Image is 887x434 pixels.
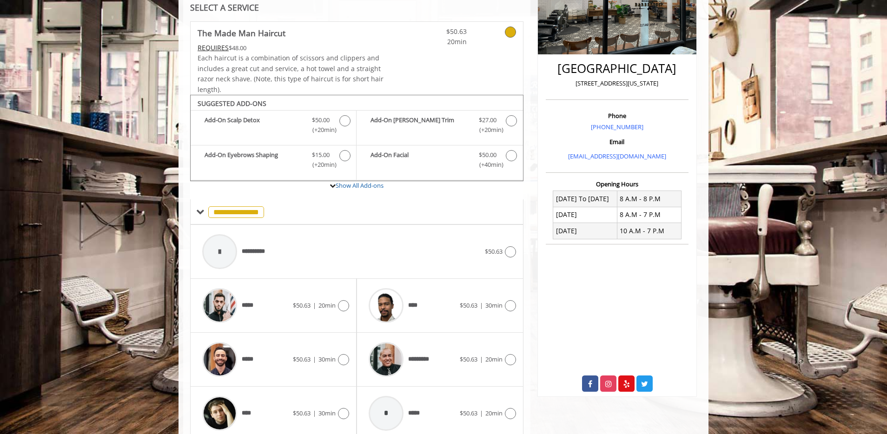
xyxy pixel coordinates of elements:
[307,160,335,170] span: (+20min )
[474,160,501,170] span: (+40min )
[293,409,311,417] span: $50.63
[474,125,501,135] span: (+20min )
[318,301,336,309] span: 20min
[371,115,469,135] b: Add-On [PERSON_NAME] Trim
[312,150,330,160] span: $15.00
[293,301,311,309] span: $50.63
[198,53,384,93] span: Each haircut is a combination of scissors and clippers and includes a great cut and service, a ho...
[190,95,523,181] div: The Made Man Haircut Add-onS
[485,409,503,417] span: 20min
[205,115,303,135] b: Add-On Scalp Detox
[412,37,467,47] span: 20min
[371,150,469,170] b: Add-On Facial
[480,355,483,363] span: |
[591,123,643,131] a: [PHONE_NUMBER]
[198,43,384,53] div: $48.00
[553,191,617,207] td: [DATE] To [DATE]
[336,181,384,190] a: Show All Add-ons
[548,138,686,145] h3: Email
[198,99,266,108] b: SUGGESTED ADD-ONS
[361,150,518,172] label: Add-On Facial
[479,150,496,160] span: $50.00
[313,301,316,309] span: |
[205,150,303,170] b: Add-On Eyebrows Shaping
[548,62,686,75] h2: [GEOGRAPHIC_DATA]
[318,409,336,417] span: 30min
[485,247,503,256] span: $50.63
[198,43,229,52] span: This service needs some Advance to be paid before we block your appointment
[485,355,503,363] span: 20min
[190,3,523,12] div: SELECT A SERVICE
[617,207,681,223] td: 8 A.M - 7 P.M
[617,223,681,239] td: 10 A.M - 7 P.M
[548,112,686,119] h3: Phone
[312,115,330,125] span: $50.00
[198,26,285,39] b: The Made Man Haircut
[546,181,688,187] h3: Opening Hours
[460,355,477,363] span: $50.63
[313,355,316,363] span: |
[460,409,477,417] span: $50.63
[412,26,467,37] span: $50.63
[480,409,483,417] span: |
[479,115,496,125] span: $27.00
[617,191,681,207] td: 8 A.M - 8 P.M
[318,355,336,363] span: 30min
[313,409,316,417] span: |
[485,301,503,309] span: 30min
[460,301,477,309] span: $50.63
[195,115,351,137] label: Add-On Scalp Detox
[195,150,351,172] label: Add-On Eyebrows Shaping
[548,79,686,88] p: [STREET_ADDRESS][US_STATE]
[553,207,617,223] td: [DATE]
[480,301,483,309] span: |
[361,115,518,137] label: Add-On Beard Trim
[293,355,311,363] span: $50.63
[568,152,666,160] a: [EMAIL_ADDRESS][DOMAIN_NAME]
[553,223,617,239] td: [DATE]
[307,125,335,135] span: (+20min )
